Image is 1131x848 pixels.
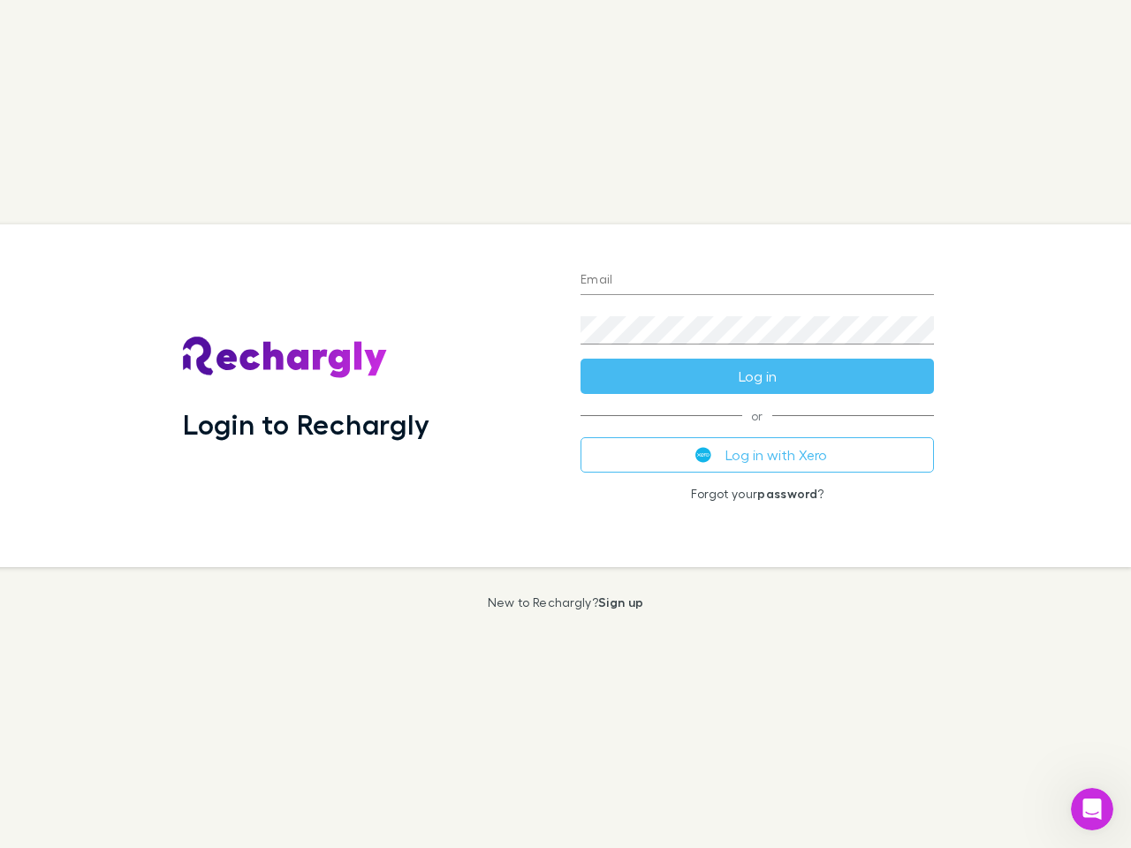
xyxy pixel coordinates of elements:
button: Log in [581,359,934,394]
h1: Login to Rechargly [183,407,429,441]
img: Rechargly's Logo [183,337,388,379]
p: New to Rechargly? [488,595,644,609]
img: Xero's logo [695,447,711,463]
a: Sign up [598,594,643,609]
iframe: Intercom live chat [1071,788,1113,830]
a: password [757,486,817,501]
button: Log in with Xero [581,437,934,473]
span: or [581,415,934,416]
p: Forgot your ? [581,487,934,501]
